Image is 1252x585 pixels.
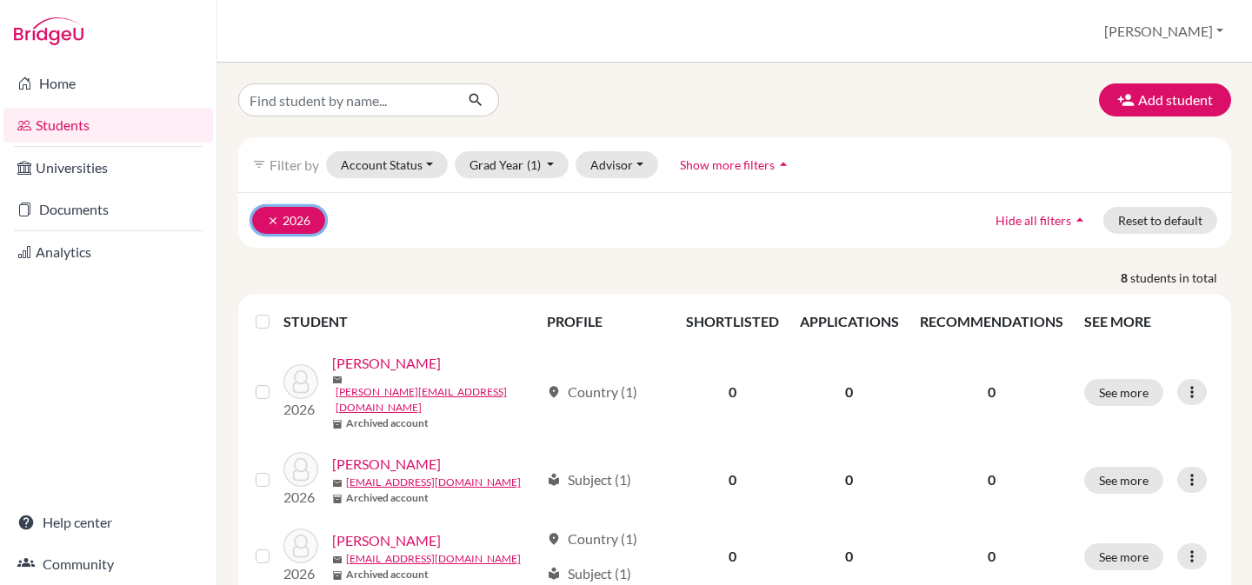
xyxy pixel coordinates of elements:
[547,473,561,487] span: local_library
[547,385,561,399] span: location_on
[996,213,1071,228] span: Hide all filters
[920,469,1063,490] p: 0
[1084,467,1163,494] button: See more
[332,530,441,551] a: [PERSON_NAME]
[267,215,279,227] i: clear
[283,563,318,584] p: 2026
[332,570,343,581] span: inventory_2
[1074,301,1224,342] th: SEE MORE
[283,452,318,487] img: Caldentey, Miguel
[346,415,429,431] b: Archived account
[547,532,561,546] span: location_on
[789,442,909,518] td: 0
[789,342,909,442] td: 0
[920,546,1063,567] p: 0
[527,157,541,172] span: (1)
[346,567,429,582] b: Archived account
[680,157,775,172] span: Show more filters
[547,382,637,402] div: Country (1)
[547,528,637,549] div: Country (1)
[1121,269,1130,287] strong: 8
[3,150,213,185] a: Universities
[332,494,343,504] span: inventory_2
[336,384,539,415] a: [PERSON_NAME][EMAIL_ADDRESS][DOMAIN_NAME]
[576,151,658,178] button: Advisor
[283,364,318,399] img: Cabeza, Yuri
[283,399,318,420] p: 2026
[3,192,213,227] a: Documents
[252,157,266,171] i: filter_list
[1130,269,1231,287] span: students in total
[547,563,631,584] div: Subject (1)
[547,567,561,581] span: local_library
[346,490,429,506] b: Archived account
[665,151,807,178] button: Show more filtersarrow_drop_up
[283,528,318,563] img: Fletcher, Luc
[909,301,1074,342] th: RECOMMENDATIONS
[547,469,631,490] div: Subject (1)
[332,478,343,489] span: mail
[1096,15,1231,48] button: [PERSON_NAME]
[3,66,213,101] a: Home
[346,475,521,490] a: [EMAIL_ADDRESS][DOMAIN_NAME]
[455,151,569,178] button: Grad Year(1)
[270,156,319,173] span: Filter by
[1084,379,1163,406] button: See more
[332,454,441,475] a: [PERSON_NAME]
[346,551,521,567] a: [EMAIL_ADDRESS][DOMAIN_NAME]
[920,382,1063,402] p: 0
[676,442,789,518] td: 0
[1103,207,1217,234] button: Reset to default
[332,555,343,565] span: mail
[14,17,83,45] img: Bridge-U
[775,156,792,173] i: arrow_drop_up
[332,353,441,374] a: [PERSON_NAME]
[1099,83,1231,116] button: Add student
[3,108,213,143] a: Students
[252,207,325,234] button: clear2026
[332,375,343,385] span: mail
[1084,543,1163,570] button: See more
[283,301,536,342] th: STUDENT
[326,151,448,178] button: Account Status
[3,505,213,540] a: Help center
[283,487,318,508] p: 2026
[981,207,1103,234] button: Hide all filtersarrow_drop_up
[676,342,789,442] td: 0
[1071,211,1089,229] i: arrow_drop_up
[789,301,909,342] th: APPLICATIONS
[3,547,213,582] a: Community
[536,301,676,342] th: PROFILE
[676,301,789,342] th: SHORTLISTED
[3,235,213,269] a: Analytics
[332,419,343,429] span: inventory_2
[238,83,454,116] input: Find student by name...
